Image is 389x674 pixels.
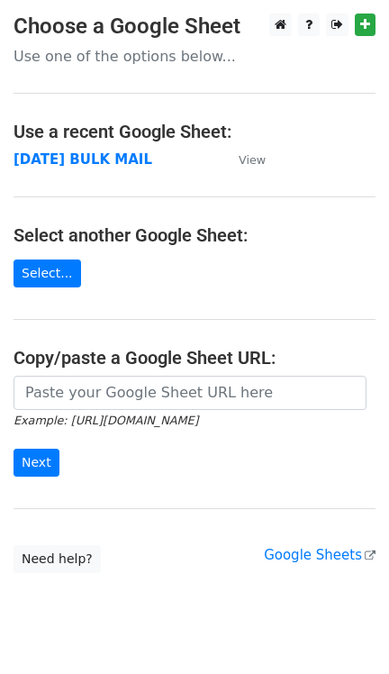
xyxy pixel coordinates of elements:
[14,347,375,369] h4: Copy/paste a Google Sheet URL:
[239,153,266,167] small: View
[14,47,375,66] p: Use one of the options below...
[221,151,266,168] a: View
[14,224,375,246] h4: Select another Google Sheet:
[264,547,375,563] a: Google Sheets
[14,151,152,168] a: [DATE] BULK MAIL
[14,14,375,40] h3: Choose a Google Sheet
[14,449,59,477] input: Next
[14,376,366,410] input: Paste your Google Sheet URL here
[14,414,198,427] small: Example: [URL][DOMAIN_NAME]
[14,121,375,142] h4: Use a recent Google Sheet:
[14,260,81,287] a: Select...
[14,545,101,573] a: Need help?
